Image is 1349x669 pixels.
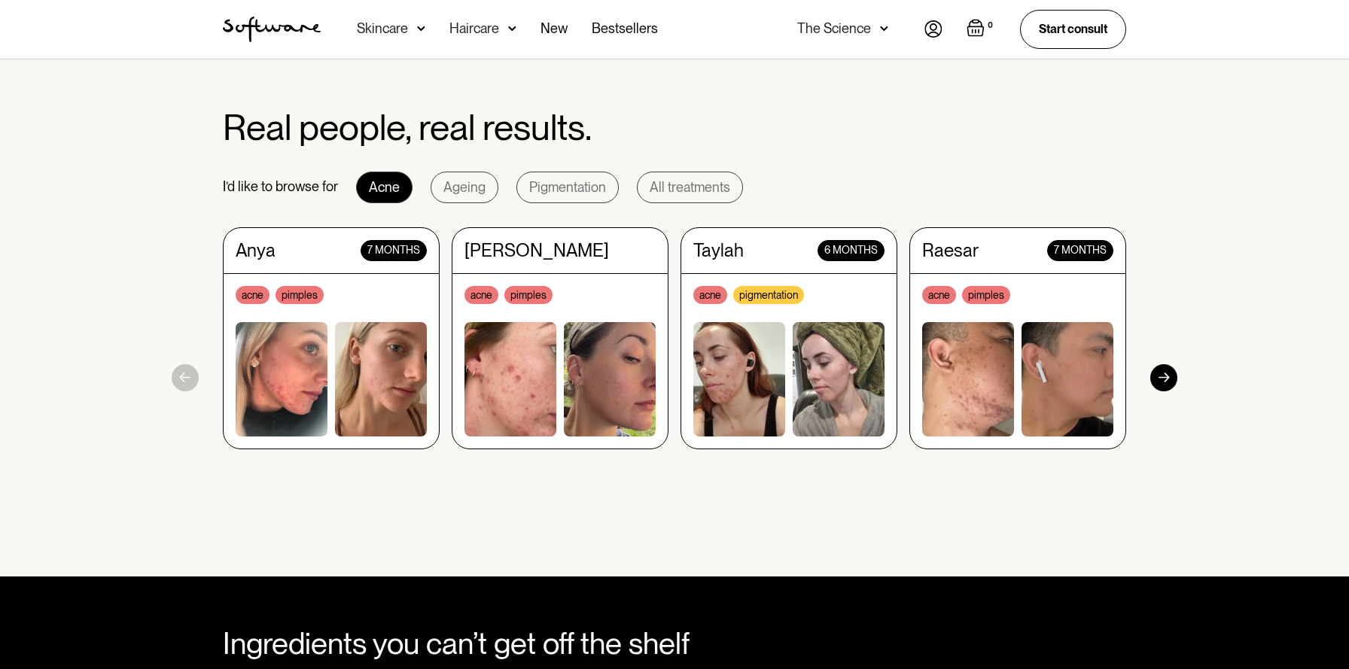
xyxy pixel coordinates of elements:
[922,240,979,262] div: Raesar
[223,17,321,42] a: home
[335,322,427,436] img: woman without acne
[369,180,400,195] div: Acne
[223,108,592,147] h2: Real people, real results.
[564,322,656,436] img: woman without acne
[967,19,996,40] a: Open empty cart
[693,322,785,436] img: woman with acne
[650,180,730,195] div: All treatments
[504,286,553,304] div: pimples
[922,286,956,304] div: acne
[922,322,1014,436] img: boy with acne
[464,322,556,436] img: woman with acne
[417,21,425,36] img: arrow down
[818,240,885,262] div: 6 months
[236,286,269,304] div: acne
[223,17,321,42] img: Software Logo
[449,21,499,36] div: Haircare
[276,286,324,304] div: pimples
[1022,322,1113,436] img: boy without acne
[1020,10,1126,48] a: Start consult
[797,21,871,36] div: The Science
[464,286,498,304] div: acne
[793,322,885,436] img: woman without acne
[985,19,996,32] div: 0
[1047,240,1113,262] div: 7 months
[357,21,408,36] div: Skincare
[464,240,609,262] div: [PERSON_NAME]
[962,286,1010,304] div: pimples
[236,322,327,436] img: woman with acne
[733,286,804,304] div: pigmentation
[443,180,486,195] div: Ageing
[693,240,744,262] div: Taylah
[529,180,606,195] div: Pigmentation
[693,286,727,304] div: acne
[223,625,821,661] div: Ingredients you can’t get off the shelf
[880,21,888,36] img: arrow down
[361,240,427,262] div: 7 months
[508,21,516,36] img: arrow down
[236,240,276,262] div: Anya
